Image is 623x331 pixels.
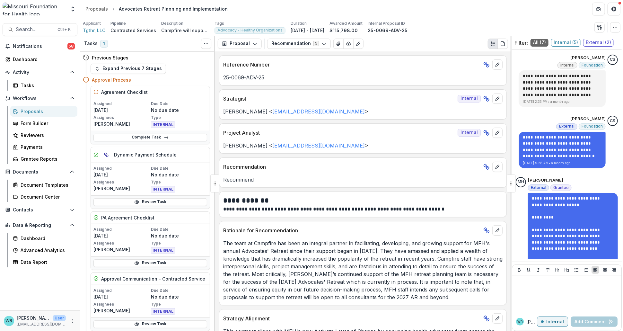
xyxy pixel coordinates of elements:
p: Reference Number [223,61,481,68]
span: Advocacy - Healthy Organizations [217,28,283,32]
p: Recommendation [223,163,481,171]
button: Get Help [608,3,620,15]
p: [PERSON_NAME] < > [223,142,503,149]
p: Rationale for Recommendation [223,227,481,234]
div: Data Report [21,259,72,265]
a: Tasks [10,80,77,91]
a: Document Templates [10,180,77,190]
a: Complete Task [93,134,207,141]
button: Open Documents [3,167,77,177]
p: Assigned [93,165,150,171]
a: Grantee Reports [10,154,77,164]
div: Dashboard [21,235,72,242]
p: [PERSON_NAME] [528,177,563,183]
p: Assignees [93,115,150,121]
a: Advanced Analytics [10,245,77,255]
p: Type [151,301,207,307]
div: Payments [21,144,72,150]
div: Reviewers [21,132,72,139]
p: [DATE] [93,232,150,239]
p: Due Date [151,101,207,107]
p: Assigned [93,288,150,293]
p: Awarded Amount [329,21,363,26]
button: Open Contacts [3,205,77,215]
div: Advocates Retreat Planning and Implementation [119,5,228,12]
span: Internal [458,129,481,137]
p: [PERSON_NAME] < > [223,108,503,115]
button: Expand Previous 7 Stages [91,64,166,74]
p: Strategy Alignment [223,315,481,322]
p: Strategist [223,95,455,103]
span: External [531,185,546,190]
a: Document Center [10,192,77,202]
p: 25-0069-ADV-25 [368,27,408,34]
button: Bold [515,266,523,274]
span: Activity [13,70,67,75]
p: No due date [151,107,207,113]
button: Align Left [592,266,599,274]
h5: Dynamic Payment Schedule [114,151,177,158]
a: [EMAIL_ADDRESS][DOMAIN_NAME] [272,142,365,149]
p: [EMAIL_ADDRESS][DOMAIN_NAME] [17,321,66,327]
span: Contacts [13,207,67,213]
p: 25-0069-ADV-25 [223,74,503,81]
p: Pipeline [110,21,126,26]
button: Search... [3,23,77,36]
nav: breadcrumb [83,4,230,13]
button: edit [492,313,503,324]
button: Toggle View Cancelled Tasks [201,39,211,49]
a: Dashboard [10,233,77,244]
p: Assignees [93,301,150,307]
p: [PERSON_NAME] [570,116,606,122]
button: Bullet List [573,266,580,274]
span: Internal [458,95,481,103]
button: Heading 1 [553,266,561,274]
a: Payments [10,142,77,152]
p: Project Analyst [223,129,455,137]
a: Reviewers [10,130,77,140]
a: Data Report [10,257,77,267]
h5: Agreement Checklist [101,89,148,95]
p: No due date [151,232,207,239]
div: Wendy Rohrbach [6,319,13,323]
button: Open entity switcher [68,3,77,15]
button: More [68,317,76,325]
button: Recommendation5 [267,39,331,49]
div: Mr. Steven Harowitz [518,180,524,184]
button: Italicize [534,266,542,274]
div: Proposals [21,108,72,115]
button: Strike [544,266,552,274]
p: Internal Proposal ID [368,21,405,26]
span: External ( 2 ) [583,39,614,47]
div: Dashboard [13,56,72,63]
p: Campfire will support the 2025 and 2026 [US_STATE] Advocates' Retreats from planning through impl... [161,27,209,34]
div: Tasks [21,82,72,89]
p: Filter: [514,39,528,47]
button: edit [492,94,503,104]
span: INTERNAL [151,121,175,128]
p: Assigned [93,101,150,107]
button: Open Activity [3,67,77,77]
span: External [559,124,575,129]
span: Grantee [553,185,569,190]
p: Assignees [93,240,150,246]
p: $115,798.00 [329,27,358,34]
p: [PERSON_NAME] [570,55,606,61]
p: Type [151,240,207,246]
p: User [53,315,66,321]
div: Document Center [21,193,72,200]
a: Tgthr, LLC [83,27,105,34]
p: [PERSON_NAME] [93,307,150,314]
button: Add Comment [571,317,618,327]
p: Applicant [83,21,101,26]
p: Due Date [151,227,207,232]
span: Internal ( 5 ) [551,39,581,47]
p: Tags [215,21,224,26]
span: Internal [560,63,575,67]
button: Proposal [218,39,262,49]
button: PDF view [498,39,508,49]
p: No due date [151,293,207,300]
span: Foundation [582,124,603,129]
button: edit [492,59,503,70]
span: Search... [16,26,54,32]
